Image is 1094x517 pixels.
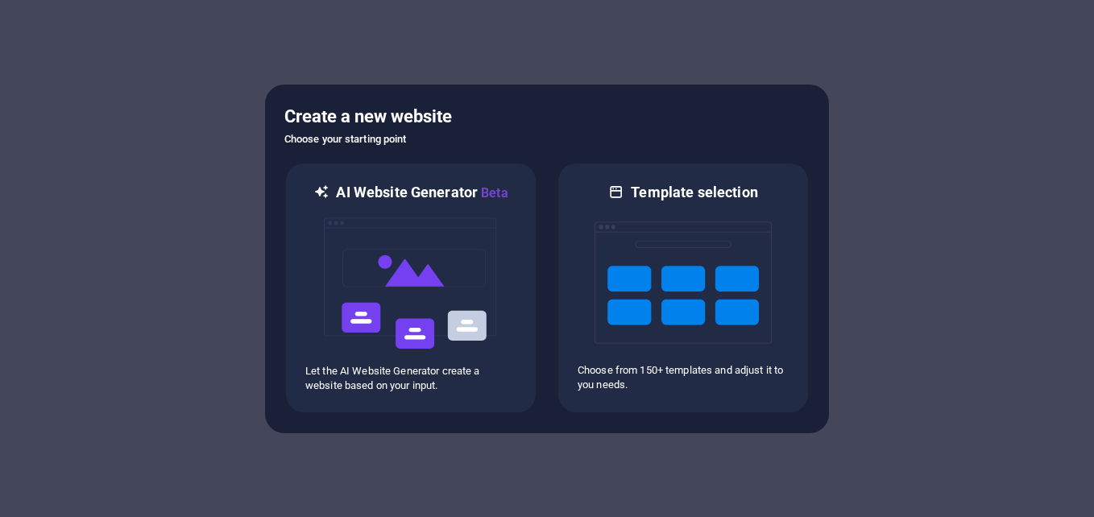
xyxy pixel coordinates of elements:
[631,183,757,202] h6: Template selection
[578,363,789,392] p: Choose from 150+ templates and adjust it to you needs.
[336,183,508,203] h6: AI Website Generator
[478,185,508,201] span: Beta
[305,364,516,393] p: Let the AI Website Generator create a website based on your input.
[284,162,537,414] div: AI Website GeneratorBetaaiLet the AI Website Generator create a website based on your input.
[557,162,810,414] div: Template selectionChoose from 150+ templates and adjust it to you needs.
[322,203,499,364] img: ai
[284,104,810,130] h5: Create a new website
[284,130,810,149] h6: Choose your starting point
